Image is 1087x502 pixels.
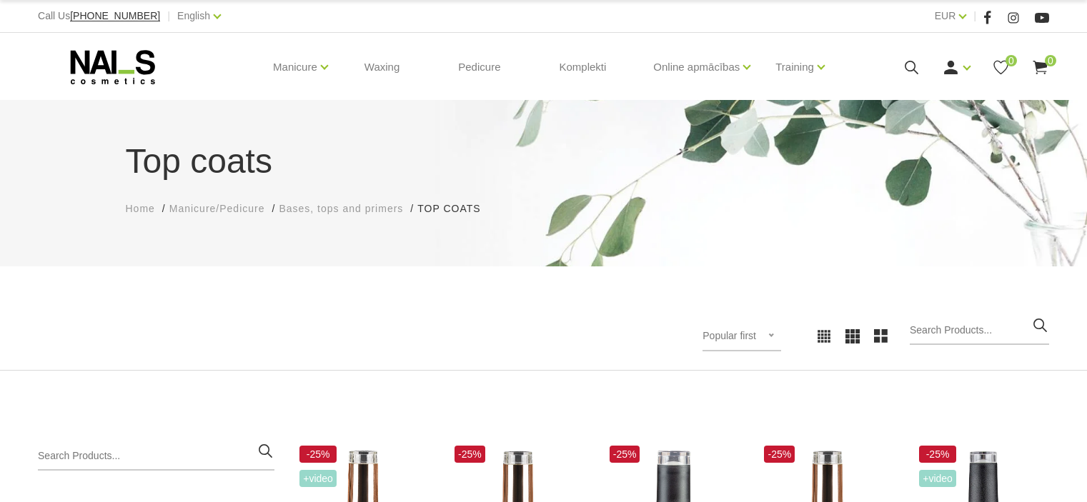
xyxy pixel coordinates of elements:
[70,10,160,21] span: [PHONE_NUMBER]
[919,446,956,463] span: -25%
[177,7,210,24] a: English
[447,33,512,101] a: Pedicure
[126,203,155,214] span: Home
[299,446,337,463] span: -25%
[910,316,1049,345] input: Search Products...
[653,39,740,96] a: Online apmācības
[279,201,403,216] a: Bases, tops and primers
[973,7,976,25] span: |
[353,33,411,101] a: Waxing
[279,203,403,214] span: Bases, tops and primers
[417,201,495,216] li: Top coats
[992,59,1010,76] a: 0
[169,203,265,214] span: Manicure/Pedicure
[126,201,155,216] a: Home
[764,446,795,463] span: -25%
[167,7,170,25] span: |
[775,39,814,96] a: Training
[455,446,485,463] span: -25%
[1045,55,1056,66] span: 0
[1031,59,1049,76] a: 0
[1006,55,1017,66] span: 0
[70,11,160,21] a: [PHONE_NUMBER]
[38,442,274,471] input: Search Products...
[169,201,265,216] a: Manicure/Pedicure
[703,330,756,341] span: Popular first
[38,7,160,25] div: Call Us
[610,446,640,463] span: -25%
[273,39,317,96] a: Manicure
[126,136,962,187] h1: Top coats
[299,470,337,487] span: +Video
[547,33,617,101] a: Komplekti
[935,7,956,24] a: EUR
[919,470,956,487] span: +Video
